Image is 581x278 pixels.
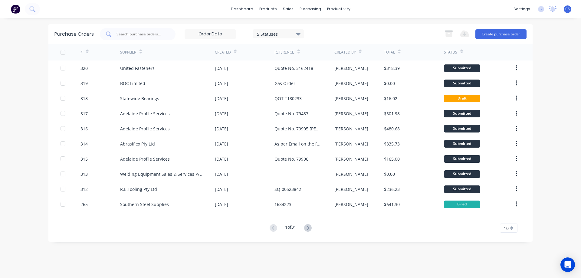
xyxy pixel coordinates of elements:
[334,80,368,87] div: [PERSON_NAME]
[565,6,570,12] span: CS
[334,141,368,147] div: [PERSON_NAME]
[334,201,368,208] div: [PERSON_NAME]
[384,110,400,117] div: $601.98
[274,156,308,162] div: Quote No. 79906
[334,126,368,132] div: [PERSON_NAME]
[444,170,480,178] div: Submitted
[274,126,322,132] div: Quote No. 79905 [PERSON_NAME]
[120,95,159,102] div: Statewide Bearings
[444,110,480,117] div: Submitted
[274,201,291,208] div: 1684223
[504,225,509,231] span: 10
[257,31,300,37] div: 5 Statuses
[384,186,400,192] div: $236.23
[280,5,297,14] div: sales
[80,171,88,177] div: 313
[384,126,400,132] div: $480.68
[274,110,308,117] div: Quote No. 79487
[215,171,228,177] div: [DATE]
[120,80,145,87] div: BOC Limited
[215,186,228,192] div: [DATE]
[120,110,170,117] div: Adelaide Profile Services
[444,185,480,193] div: Submitted
[228,5,256,14] a: dashboard
[444,80,480,87] div: Submitted
[120,65,155,71] div: United Fasteners
[285,224,296,233] div: 1 of 31
[256,5,280,14] div: products
[215,156,228,162] div: [DATE]
[384,95,397,102] div: $16.02
[80,156,88,162] div: 315
[444,201,480,208] div: Billed
[334,156,368,162] div: [PERSON_NAME]
[80,50,83,55] div: #
[384,201,400,208] div: $641.30
[274,65,313,71] div: Quote No. 3162418
[334,65,368,71] div: [PERSON_NAME]
[274,95,302,102] div: QOT T180233
[334,50,356,55] div: Created By
[274,50,294,55] div: Reference
[560,257,575,272] div: Open Intercom Messenger
[120,50,136,55] div: Supplier
[334,171,368,177] div: [PERSON_NAME]
[334,110,368,117] div: [PERSON_NAME]
[185,30,236,39] input: Order Date
[80,110,88,117] div: 317
[384,80,395,87] div: $0.00
[334,186,368,192] div: [PERSON_NAME]
[444,64,480,72] div: Submitted
[120,141,155,147] div: Abrasiflex Pty Ltd
[215,80,228,87] div: [DATE]
[80,186,88,192] div: 312
[384,156,400,162] div: $165.00
[120,156,170,162] div: Adelaide Profile Services
[11,5,20,14] img: Factory
[80,95,88,102] div: 318
[297,5,324,14] div: purchasing
[475,29,527,39] button: Create purchase order
[444,95,480,102] div: Draft
[444,125,480,132] div: Submitted
[215,141,228,147] div: [DATE]
[444,140,480,148] div: Submitted
[215,65,228,71] div: [DATE]
[80,80,88,87] div: 319
[54,31,94,38] div: Purchase Orders
[215,110,228,117] div: [DATE]
[510,5,533,14] div: settings
[274,80,295,87] div: Gas Order
[274,141,322,147] div: As per Email on the [DATE]
[334,95,368,102] div: [PERSON_NAME]
[80,65,88,71] div: 320
[215,126,228,132] div: [DATE]
[215,201,228,208] div: [DATE]
[120,171,202,177] div: Welding Equipment Sales & Services P/L
[80,201,88,208] div: 265
[384,171,395,177] div: $0.00
[116,31,166,37] input: Search purchase orders...
[274,186,301,192] div: SQ-00523842
[120,126,170,132] div: Adelaide Profile Services
[215,95,228,102] div: [DATE]
[384,65,400,71] div: $318.39
[384,50,395,55] div: Total
[444,50,457,55] div: Status
[324,5,353,14] div: productivity
[80,141,88,147] div: 314
[120,201,169,208] div: Southern Steel Supplies
[444,155,480,163] div: Submitted
[80,126,88,132] div: 316
[215,50,231,55] div: Created
[384,141,400,147] div: $835.73
[120,186,157,192] div: R.E.Tooling Pty Ltd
